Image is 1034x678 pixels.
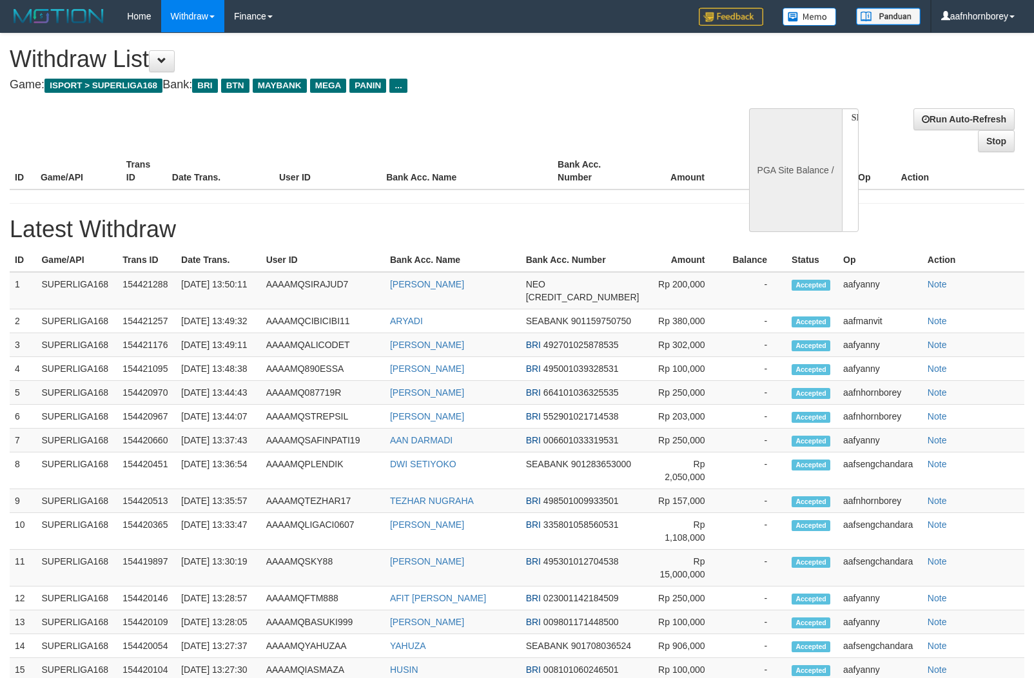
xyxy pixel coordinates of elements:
[36,357,117,381] td: SUPERLIGA168
[390,411,464,421] a: [PERSON_NAME]
[838,405,922,429] td: aafnhornborey
[261,333,385,357] td: AAAAMQALICODET
[543,435,619,445] span: 006601033319531
[261,405,385,429] td: AAAAMQSTREPSIL
[725,634,787,658] td: -
[10,489,36,513] td: 9
[792,436,830,447] span: Accepted
[838,309,922,333] td: aafmanvit
[526,617,541,627] span: BRI
[121,153,167,189] th: Trans ID
[651,550,725,586] td: Rp 15,000,000
[543,340,619,350] span: 492701025878535
[543,556,619,567] span: 495301012704538
[526,593,541,603] span: BRI
[928,411,947,421] a: Note
[176,357,261,381] td: [DATE] 13:48:38
[10,272,36,309] td: 1
[725,357,787,381] td: -
[853,153,895,189] th: Op
[10,381,36,405] td: 5
[838,357,922,381] td: aafyanny
[117,309,176,333] td: 154421257
[221,79,249,93] span: BTN
[638,153,724,189] th: Amount
[36,550,117,586] td: SUPERLIGA168
[261,550,385,586] td: AAAAMQSKY88
[838,333,922,357] td: aafyanny
[786,248,838,272] th: Status
[783,8,837,26] img: Button%20Memo.svg
[261,357,385,381] td: AAAAMQ890ESSA
[651,405,725,429] td: Rp 203,000
[792,340,830,351] span: Accepted
[543,519,619,530] span: 335801058560531
[792,316,830,327] span: Accepted
[10,634,36,658] td: 14
[928,641,947,651] a: Note
[176,309,261,333] td: [DATE] 13:49:32
[651,634,725,658] td: Rp 906,000
[390,279,464,289] a: [PERSON_NAME]
[792,388,830,399] span: Accepted
[725,272,787,309] td: -
[526,641,569,651] span: SEABANK
[117,452,176,489] td: 154420451
[896,153,1024,189] th: Action
[543,496,619,506] span: 498501009933501
[117,586,176,610] td: 154420146
[10,610,36,634] td: 13
[749,108,842,232] div: PGA Site Balance /
[261,452,385,489] td: AAAAMQPLENDIK
[526,363,541,374] span: BRI
[390,435,453,445] a: AAN DARMADI
[928,593,947,603] a: Note
[310,79,347,93] span: MEGA
[928,340,947,350] a: Note
[651,272,725,309] td: Rp 200,000
[792,496,830,507] span: Accepted
[176,333,261,357] td: [DATE] 13:49:11
[10,46,676,72] h1: Withdraw List
[10,586,36,610] td: 12
[856,8,921,25] img: panduan.png
[176,610,261,634] td: [DATE] 13:28:05
[838,586,922,610] td: aafyanny
[724,153,803,189] th: Balance
[10,405,36,429] td: 6
[117,248,176,272] th: Trans ID
[390,340,464,350] a: [PERSON_NAME]
[10,217,1024,242] h1: Latest Withdraw
[928,496,947,506] a: Note
[10,513,36,550] td: 10
[838,272,922,309] td: aafyanny
[543,664,619,675] span: 008101060246501
[651,429,725,452] td: Rp 250,000
[543,411,619,421] span: 552901021714538
[349,79,386,93] span: PANIN
[792,520,830,531] span: Accepted
[725,610,787,634] td: -
[792,641,830,652] span: Accepted
[571,459,631,469] span: 901283653000
[261,489,385,513] td: AAAAMQTEZHAR17
[526,411,541,421] span: BRI
[36,309,117,333] td: SUPERLIGA168
[390,617,464,627] a: [PERSON_NAME]
[176,550,261,586] td: [DATE] 13:30:19
[651,610,725,634] td: Rp 100,000
[543,617,619,627] span: 009801171448500
[838,452,922,489] td: aafsengchandara
[117,272,176,309] td: 154421288
[526,556,541,567] span: BRI
[36,610,117,634] td: SUPERLIGA168
[117,381,176,405] td: 154420970
[725,429,787,452] td: -
[36,452,117,489] td: SUPERLIGA168
[928,435,947,445] a: Note
[36,634,117,658] td: SUPERLIGA168
[261,381,385,405] td: AAAAMQ087719R
[928,387,947,398] a: Note
[792,665,830,676] span: Accepted
[36,489,117,513] td: SUPERLIGA168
